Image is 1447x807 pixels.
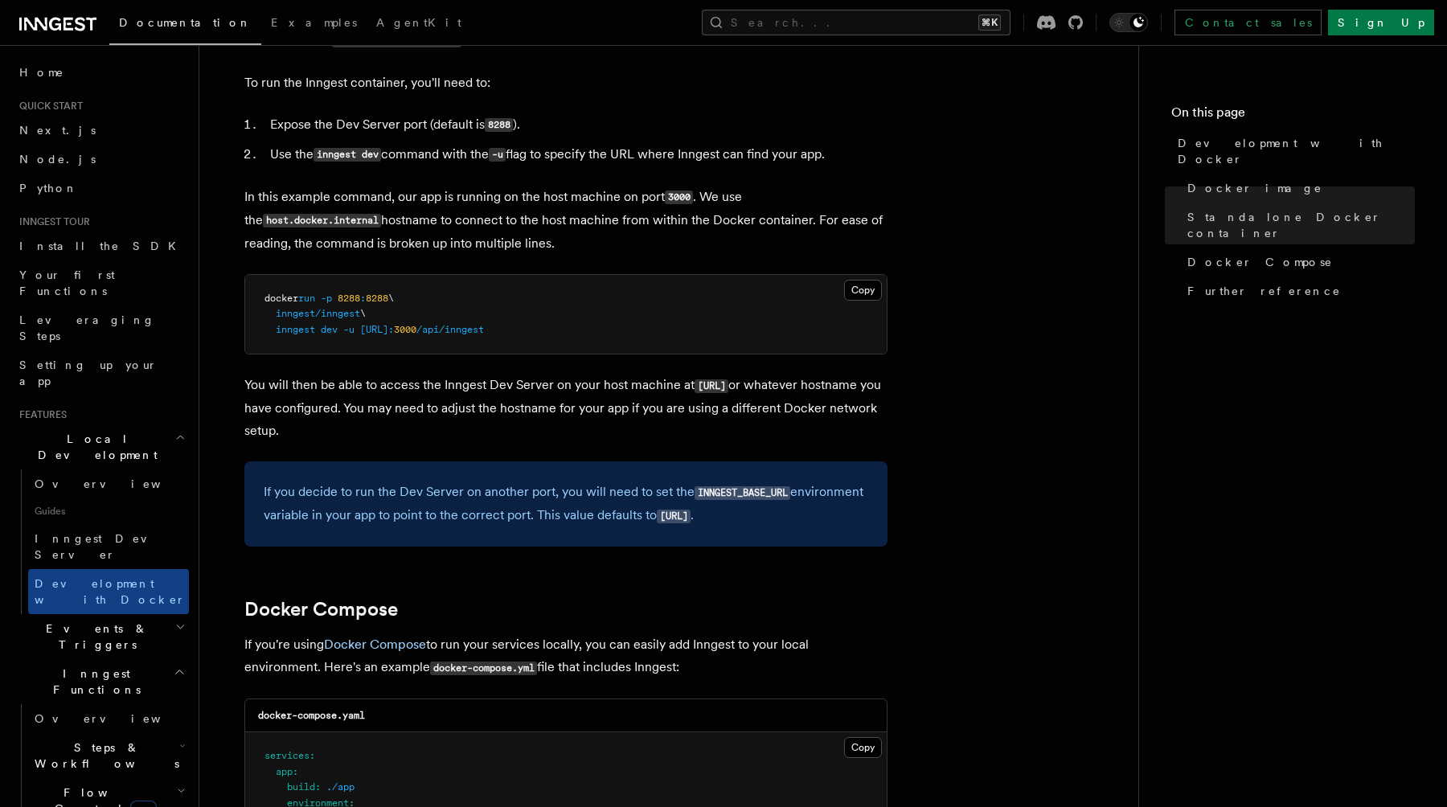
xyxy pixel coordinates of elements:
[298,293,315,304] span: run
[258,710,365,721] code: docker-compose.yaml
[28,524,189,569] a: Inngest Dev Server
[324,637,426,652] a: Docker Compose
[244,633,887,679] p: If you're using to run your services locally, you can easily add Inngest to your local environmen...
[265,113,887,137] li: Expose the Dev Server port (default is ).
[19,64,64,80] span: Home
[1171,103,1415,129] h4: On this page
[315,781,321,793] span: :
[367,5,471,43] a: AgentKit
[13,145,189,174] a: Node.js
[276,324,315,335] span: inngest
[13,116,189,145] a: Next.js
[271,16,357,29] span: Examples
[28,498,189,524] span: Guides
[1109,13,1148,32] button: Toggle dark mode
[485,118,513,132] code: 8288
[19,153,96,166] span: Node.js
[287,781,315,793] span: build
[657,510,691,523] code: [URL]
[1328,10,1434,35] a: Sign Up
[1187,180,1322,196] span: Docker image
[321,293,332,304] span: -p
[13,58,189,87] a: Home
[244,374,887,442] p: You will then be able to access the Inngest Dev Server on your host machine at or whatever hostna...
[264,481,868,527] p: If you decide to run the Dev Server on another port, you will need to set the environment variabl...
[321,324,338,335] span: dev
[430,662,537,675] code: docker-compose.yml
[19,240,186,252] span: Install the SDK
[13,666,174,698] span: Inngest Functions
[1174,10,1322,35] a: Contact sales
[844,280,882,301] button: Copy
[19,358,158,387] span: Setting up your app
[13,231,189,260] a: Install the SDK
[13,260,189,305] a: Your first Functions
[264,293,298,304] span: docker
[489,148,506,162] code: -u
[366,293,388,304] span: 8288
[13,424,189,469] button: Local Development
[13,408,67,421] span: Features
[28,739,179,772] span: Steps & Workflows
[276,308,360,319] span: inngest/inngest
[695,486,790,500] code: INNGEST_BASE_URL
[1187,254,1333,270] span: Docker Compose
[665,190,693,204] code: 3000
[13,100,83,113] span: Quick start
[13,174,189,203] a: Python
[28,469,189,498] a: Overview
[1187,209,1415,241] span: Standalone Docker container
[276,766,293,777] span: app
[13,659,189,704] button: Inngest Functions
[338,293,360,304] span: 8288
[13,215,90,228] span: Inngest tour
[13,621,175,653] span: Events & Triggers
[314,148,381,162] code: inngest dev
[1181,203,1415,248] a: Standalone Docker container
[360,324,394,335] span: [URL]:
[264,750,309,761] span: services
[1181,277,1415,305] a: Further reference
[309,750,315,761] span: :
[416,324,484,335] span: /api/inngest
[35,712,200,725] span: Overview
[35,577,186,606] span: Development with Docker
[35,532,172,561] span: Inngest Dev Server
[13,614,189,659] button: Events & Triggers
[702,10,1010,35] button: Search...⌘K
[1181,248,1415,277] a: Docker Compose
[28,733,189,778] button: Steps & Workflows
[13,350,189,395] a: Setting up your app
[376,16,461,29] span: AgentKit
[1171,129,1415,174] a: Development with Docker
[109,5,261,45] a: Documentation
[360,308,366,319] span: \
[360,293,366,304] span: :
[244,186,887,255] p: In this example command, our app is running on the host machine on port . We use the hostname to ...
[1178,135,1415,167] span: Development with Docker
[19,124,96,137] span: Next.js
[19,313,155,342] span: Leveraging Steps
[19,268,115,297] span: Your first Functions
[343,324,355,335] span: -u
[28,569,189,614] a: Development with Docker
[388,293,394,304] span: \
[244,72,887,94] p: To run the Inngest container, you'll need to:
[13,305,189,350] a: Leveraging Steps
[844,737,882,758] button: Copy
[1187,283,1341,299] span: Further reference
[1181,174,1415,203] a: Docker image
[394,324,416,335] span: 3000
[263,214,381,227] code: host.docker.internal
[265,143,887,166] li: Use the command with the flag to specify the URL where Inngest can find your app.
[978,14,1001,31] kbd: ⌘K
[19,182,78,195] span: Python
[261,5,367,43] a: Examples
[13,469,189,614] div: Local Development
[13,431,175,463] span: Local Development
[326,781,355,793] span: ./app
[244,598,398,621] a: Docker Compose
[695,379,728,393] code: [URL]
[119,16,252,29] span: Documentation
[35,477,200,490] span: Overview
